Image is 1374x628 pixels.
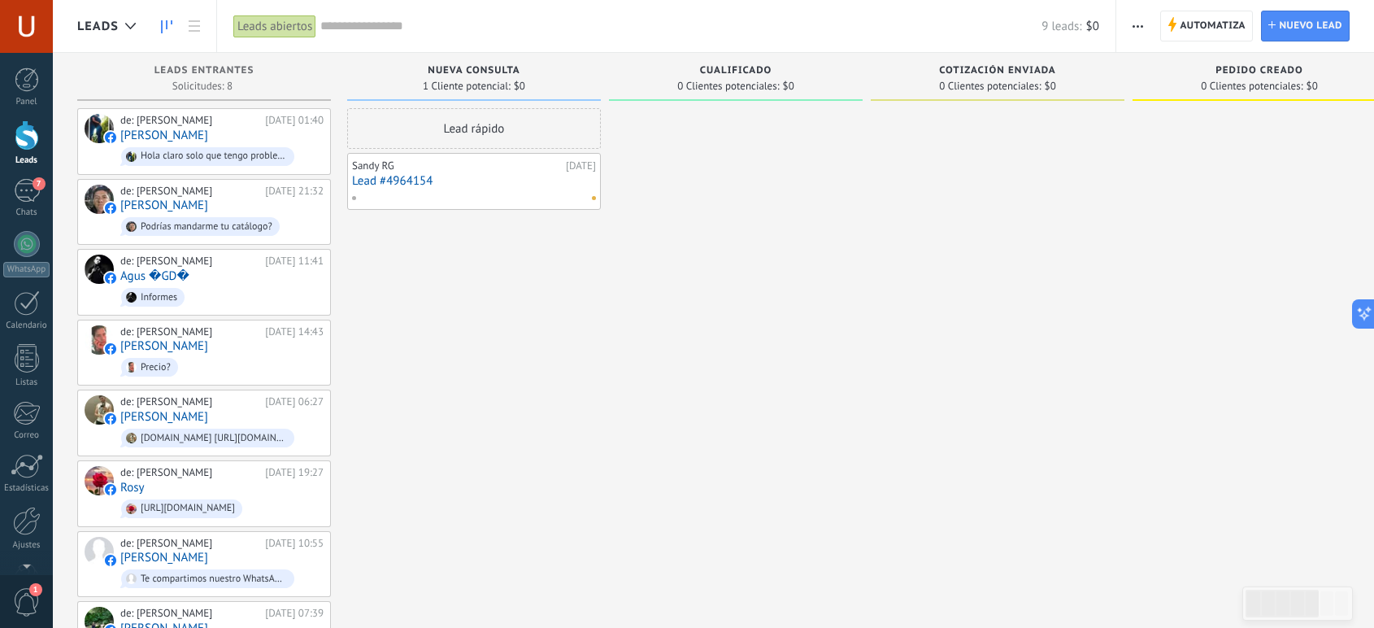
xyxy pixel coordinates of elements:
a: [PERSON_NAME] [120,410,208,424]
a: [PERSON_NAME] [120,339,208,353]
div: de: [PERSON_NAME] [120,466,259,479]
span: Leads [77,19,119,34]
div: [DOMAIN_NAME] [URL][DOMAIN_NAME][DOMAIN_NAME] [141,433,287,444]
span: $0 [783,81,794,91]
a: [PERSON_NAME] [120,198,208,212]
div: Leads [3,155,50,166]
div: de: [PERSON_NAME] [120,607,259,620]
span: 7 [33,177,46,190]
div: Ajustes [3,540,50,551]
span: Leads Entrantes [154,65,254,76]
span: 0 Clientes potenciales: [939,81,1041,91]
div: [DATE] 11:41 [265,255,324,268]
span: No hay nada asignado [592,196,596,200]
div: Leads Entrantes [85,65,323,79]
div: Dilan Dcu [85,325,114,355]
div: de: [PERSON_NAME] [120,255,259,268]
div: Podrías mandarme tu catálogo? [141,221,272,233]
div: [DATE] 06:27 [265,395,324,408]
a: Automatiza [1160,11,1253,41]
a: Nuevo lead [1261,11,1350,41]
div: Cotización enviada [879,65,1116,79]
span: $0 [1307,81,1318,91]
div: Correo [3,430,50,441]
span: $0 [1086,19,1099,34]
div: Chats [3,207,50,218]
span: Solicitudes: 8 [172,81,233,91]
div: [DATE] 19:27 [265,466,324,479]
div: Brian Martínez [85,537,114,566]
img: facebook-sm.svg [105,484,116,495]
span: 0 Clientes potenciales: [1201,81,1302,91]
img: facebook-sm.svg [105,343,116,355]
div: Chato Macias [85,114,114,143]
span: Pedido creado [1215,65,1302,76]
div: Listas [3,377,50,388]
div: WhatsApp [3,262,50,277]
div: [DATE] [566,159,596,172]
span: Nueva consulta [428,65,520,76]
div: Estadísticas [3,483,50,494]
div: Nueva consulta [355,65,593,79]
span: 1 Cliente potencial: [423,81,511,91]
div: Precio? [141,362,171,373]
div: Te compartimos nuestro WhatsApp para una atención más rápida. 🌹 Sólo da clic en el siguiente enla... [141,573,287,585]
a: Agus �GD� [120,269,189,283]
span: $0 [514,81,525,91]
div: de: [PERSON_NAME] [120,395,259,408]
div: Rosy [85,466,114,495]
div: de: [PERSON_NAME] [120,114,259,127]
div: Panel [3,97,50,107]
img: facebook-sm.svg [105,413,116,425]
a: [PERSON_NAME] [120,551,208,565]
img: facebook-sm.svg [105,203,116,214]
span: Automatiza [1180,11,1246,41]
div: [DATE] 14:43 [265,325,324,338]
div: Sandy RG [352,159,562,172]
span: 9 leads: [1041,19,1081,34]
span: 0 Clientes potenciales: [677,81,779,91]
div: Hola claro solo que tengo problemas para entrar al enlace [141,150,287,162]
a: Lead #4964154 [352,174,596,188]
div: [DATE] 01:40 [265,114,324,127]
div: Luis Ramos [85,185,114,214]
img: facebook-sm.svg [105,555,116,566]
div: [DATE] 07:39 [265,607,324,620]
div: [DATE] 21:32 [265,185,324,198]
div: Leads abiertos [233,15,316,38]
span: $0 [1045,81,1056,91]
div: Calendario [3,321,50,331]
div: [URL][DOMAIN_NAME] [141,503,235,514]
div: Miranda Iván [85,395,114,425]
a: Rosy [120,481,145,495]
div: de: [PERSON_NAME] [120,325,259,338]
div: Agus �GD� [85,255,114,284]
span: Cotización enviada [939,65,1056,76]
a: [PERSON_NAME] [120,129,208,142]
div: Lead rápido [347,108,601,149]
div: Cualificado [617,65,854,79]
span: Cualificado [700,65,772,76]
div: de: [PERSON_NAME] [120,185,259,198]
span: Nuevo lead [1279,11,1342,41]
div: de: [PERSON_NAME] [120,537,259,550]
div: [DATE] 10:55 [265,537,324,550]
img: facebook-sm.svg [105,132,116,143]
div: Informes [141,292,177,303]
img: facebook-sm.svg [105,273,116,284]
span: 1 [29,583,42,596]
